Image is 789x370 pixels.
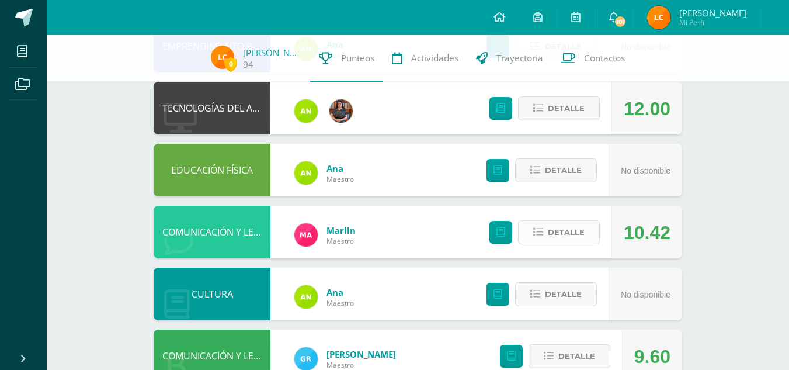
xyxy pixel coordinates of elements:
[515,158,597,182] button: Detalle
[243,47,301,58] a: [PERSON_NAME]
[154,206,270,258] div: COMUNICACIÓN Y LENGUAJE, IDIOMA EXTRANJERO
[326,174,354,184] span: Maestro
[545,160,582,181] span: Detalle
[621,166,670,175] span: No disponible
[326,298,354,308] span: Maestro
[211,46,234,69] img: f43f9f09850babdfb76e302304b7dc93.png
[518,96,600,120] button: Detalle
[224,57,237,71] span: 0
[647,6,670,29] img: f43f9f09850babdfb76e302304b7dc93.png
[558,345,595,367] span: Detalle
[294,161,318,185] img: 122d7b7bf6a5205df466ed2966025dea.png
[411,52,458,64] span: Actividades
[467,35,552,82] a: Trayectoria
[294,223,318,247] img: ca51be06ee6568e83a4be8f0f0221dfb.png
[679,18,746,27] span: Mi Perfil
[621,290,670,299] span: No disponible
[326,348,396,360] a: [PERSON_NAME]
[294,285,318,309] img: 122d7b7bf6a5205df466ed2966025dea.png
[329,99,353,123] img: 60a759e8b02ec95d430434cf0c0a55c7.png
[552,35,634,82] a: Contactos
[614,15,627,28] span: 101
[545,283,582,305] span: Detalle
[548,98,585,119] span: Detalle
[310,35,383,82] a: Punteos
[496,52,543,64] span: Trayectoria
[294,99,318,123] img: 122d7b7bf6a5205df466ed2966025dea.png
[548,222,585,243] span: Detalle
[679,7,746,19] span: [PERSON_NAME]
[515,282,597,306] button: Detalle
[584,52,625,64] span: Contactos
[383,35,467,82] a: Actividades
[326,162,354,174] a: Ana
[154,82,270,134] div: TECNOLOGÍAS DEL APRENDIZAJE Y LA COMUNICACIÓN
[529,344,610,368] button: Detalle
[326,236,356,246] span: Maestro
[154,268,270,320] div: CULTURA
[518,220,600,244] button: Detalle
[326,286,354,298] a: Ana
[624,206,670,259] div: 10.42
[326,360,396,370] span: Maestro
[326,224,356,236] a: Marlin
[624,82,670,135] div: 12.00
[243,58,253,71] a: 94
[341,52,374,64] span: Punteos
[154,144,270,196] div: EDUCACIÓN FÍSICA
